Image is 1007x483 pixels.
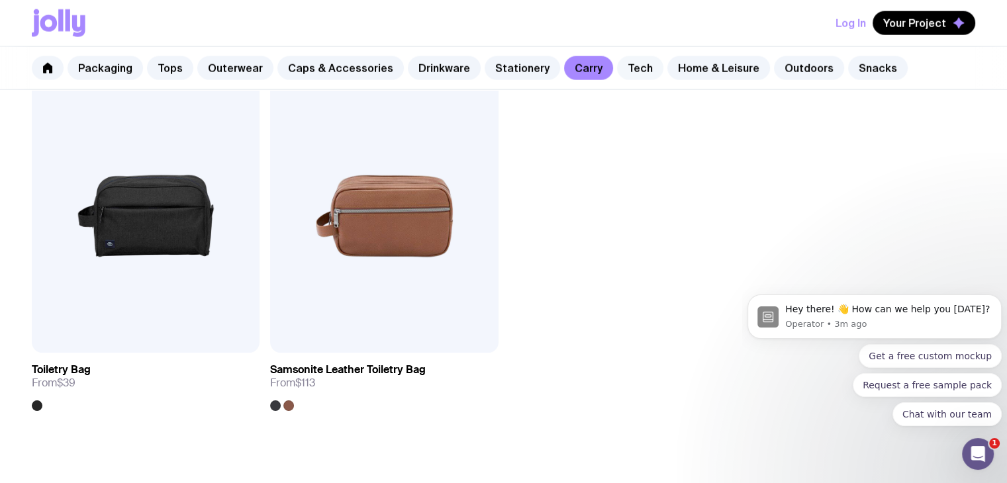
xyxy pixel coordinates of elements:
[989,438,1000,449] span: 1
[68,56,143,80] a: Packaging
[197,56,273,80] a: Outerwear
[962,438,994,470] iframe: Intercom live chat
[485,56,560,80] a: Stationery
[873,11,975,35] button: Your Project
[883,17,946,30] span: Your Project
[742,252,1007,447] iframe: Intercom notifications message
[295,376,315,390] span: $113
[32,376,75,390] span: From
[32,363,91,376] h3: Toiletry Bag
[277,56,404,80] a: Caps & Accessories
[270,363,426,376] h3: Samsonite Leather Toiletry Bag
[270,376,315,390] span: From
[270,353,498,411] a: Samsonite Leather Toiletry BagFrom$113
[848,56,908,80] a: Snacks
[147,56,193,80] a: Tops
[408,56,481,80] a: Drinkware
[774,56,844,80] a: Outdoors
[667,56,770,80] a: Home & Leisure
[57,376,75,390] span: $39
[32,353,260,411] a: Toiletry BagFrom$39
[836,11,866,35] button: Log In
[617,56,663,80] a: Tech
[564,56,613,80] a: Carry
